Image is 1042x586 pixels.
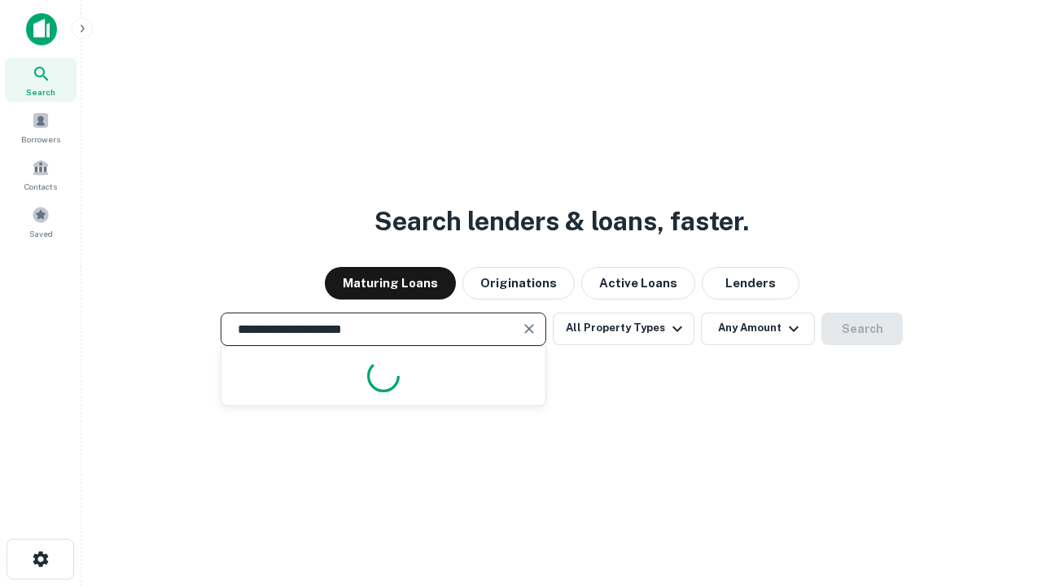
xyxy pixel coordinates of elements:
[553,313,694,345] button: All Property Types
[5,58,77,102] a: Search
[701,313,815,345] button: Any Amount
[5,152,77,196] a: Contacts
[374,202,749,241] h3: Search lenders & loans, faster.
[26,85,55,98] span: Search
[5,105,77,149] a: Borrowers
[961,456,1042,534] iframe: Chat Widget
[518,317,541,340] button: Clear
[325,267,456,300] button: Maturing Loans
[24,180,57,193] span: Contacts
[702,267,799,300] button: Lenders
[29,227,53,240] span: Saved
[5,199,77,243] a: Saved
[21,133,60,146] span: Borrowers
[462,267,575,300] button: Originations
[26,13,57,46] img: capitalize-icon.png
[581,267,695,300] button: Active Loans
